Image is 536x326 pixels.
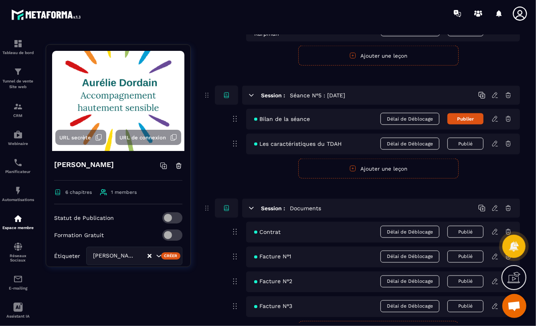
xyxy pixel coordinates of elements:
span: URL de connexion [119,135,166,141]
span: 1 members [111,189,137,195]
p: CRM [2,113,34,118]
img: automations [13,214,23,223]
img: formation [13,39,23,48]
div: Ouvrir le chat [502,294,526,318]
span: Bilan de la séance [254,116,310,122]
a: Assistant IA [2,296,34,324]
p: Tunnel de vente Site web [2,78,34,90]
button: Publié [447,251,483,263]
h6: Session : [261,92,285,99]
img: social-network [13,242,23,252]
span: Délai de Déblocage [380,226,439,238]
span: Délai de Déblocage [380,138,439,150]
button: Clear Selected [148,253,152,259]
span: Les caractéristiques du TDAH [254,141,342,147]
p: Assistant IA [2,314,34,318]
img: formation [13,67,23,76]
a: formationformationTableau de bord [2,33,34,61]
a: formationformationTunnel de vente Site web [2,61,34,96]
p: E-mailing [2,286,34,290]
a: social-networksocial-networkRéseaux Sociaux [2,236,34,268]
span: [PERSON_NAME] [91,252,139,260]
button: Publié [447,276,483,288]
button: Publier [447,113,483,125]
div: Search for option [86,247,182,265]
button: URL secrète [55,130,106,145]
span: 6 chapitres [65,189,92,195]
span: Facture N°2 [254,278,292,285]
img: email [13,274,23,284]
p: Automatisations [2,197,34,202]
a: schedulerschedulerPlanificateur [2,152,34,180]
span: Délai de Déblocage [380,113,439,125]
p: Webinaire [2,141,34,146]
p: Espace membre [2,225,34,230]
span: Délai de Déblocage [380,300,439,312]
p: Réseaux Sociaux [2,254,34,262]
p: Étiqueter [54,253,80,259]
button: Ajouter une leçon [298,46,459,66]
div: Créer [161,252,181,260]
img: logo [11,7,83,22]
a: emailemailE-mailing [2,268,34,296]
span: Délai de Déblocage [380,276,439,288]
a: automationsautomationsWebinaire [2,124,34,152]
span: Facture N°3 [254,303,292,310]
h6: Session : [261,205,285,211]
p: Planificateur [2,169,34,174]
img: automations [13,130,23,139]
img: formation [13,102,23,111]
p: Formation Gratuit [54,232,104,238]
p: Tableau de bord [2,50,34,55]
span: Facture N°1 [254,254,291,260]
h5: Documents [290,204,321,212]
button: Publié [447,138,483,150]
a: automationsautomationsAutomatisations [2,180,34,208]
img: background [52,51,184,151]
button: Publié [447,300,483,312]
a: formationformationCRM [2,96,34,124]
p: Statut de Publication [54,215,114,221]
input: Search for option [139,252,147,260]
h4: [PERSON_NAME] [54,159,114,170]
img: automations [13,186,23,195]
span: URL secrète [59,135,91,141]
span: Délai de Déblocage [380,251,439,263]
button: Ajouter une leçon [298,159,459,179]
img: scheduler [13,158,23,167]
a: automationsautomationsEspace membre [2,208,34,236]
span: Contrat [254,229,281,235]
button: URL de connexion [115,130,181,145]
button: Publié [447,226,483,238]
h5: Séance N°5 : [DATE] [290,91,345,99]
